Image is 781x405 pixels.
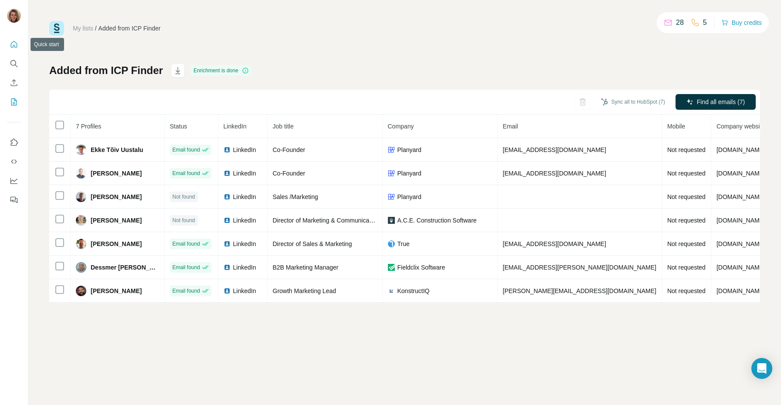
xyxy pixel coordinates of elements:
img: company-logo [388,170,395,177]
span: Email found [173,169,200,177]
span: [DOMAIN_NAME] [716,193,765,200]
span: B2B Marketing Manager [273,264,339,271]
span: Dessmer [PERSON_NAME] [91,263,159,272]
span: LinkedIn [233,240,256,248]
li: / [95,24,97,33]
span: Mobile [667,123,685,130]
img: Avatar [76,145,86,155]
span: [DOMAIN_NAME] [716,170,765,177]
span: Planyard [397,145,421,154]
img: LinkedIn logo [224,193,231,200]
a: My lists [73,25,93,32]
span: Growth Marketing Lead [273,287,336,294]
span: [EMAIL_ADDRESS][DOMAIN_NAME] [503,240,606,247]
span: Company [388,123,414,130]
span: Email found [173,263,200,271]
img: LinkedIn logo [224,170,231,177]
img: company-logo [388,287,395,294]
button: Search [7,56,21,71]
span: LinkedIn [224,123,247,130]
button: Find all emails (7) [676,94,756,110]
span: Company website [716,123,765,130]
span: Co-Founder [273,146,306,153]
img: company-logo [388,240,395,247]
span: [EMAIL_ADDRESS][PERSON_NAME][DOMAIN_NAME] [503,264,656,271]
img: Avatar [7,9,21,23]
span: Email found [173,287,200,295]
button: My lists [7,94,21,110]
span: Director of Sales & Marketing [273,240,352,247]
span: [PERSON_NAME] [91,216,142,225]
span: Job title [273,123,294,130]
button: Sync all to HubSpot (7) [595,95,671,108]
span: LinkedIn [233,145,256,154]
span: Not requested [667,146,706,153]
span: Email [503,123,518,130]
div: Enrichment is done [191,65,251,76]
img: Avatar [76,262,86,273]
img: LinkedIn logo [224,146,231,153]
span: True [397,240,410,248]
span: Not found [173,216,195,224]
button: Use Surfe API [7,154,21,169]
span: LinkedIn [233,263,256,272]
img: Avatar [76,286,86,296]
span: Director of Marketing & Communications [273,217,382,224]
span: Email found [173,146,200,154]
h1: Added from ICP Finder [49,64,163,78]
span: [EMAIL_ADDRESS][DOMAIN_NAME] [503,170,606,177]
span: Status [170,123,187,130]
div: Added from ICP Finder [98,24,161,33]
div: Open Intercom Messenger [751,358,772,379]
span: Not requested [667,217,706,224]
span: [PERSON_NAME] [91,192,142,201]
span: [DOMAIN_NAME] [716,240,765,247]
span: LinkedIn [233,216,256,225]
span: LinkedIn [233,169,256,178]
button: Feedback [7,192,21,208]
button: Buy credits [721,17,762,29]
span: Not requested [667,240,706,247]
span: Planyard [397,192,421,201]
img: LinkedIn logo [224,217,231,224]
span: Sales /Marketing [273,193,318,200]
span: Not requested [667,193,706,200]
img: LinkedIn logo [224,264,231,271]
button: Use Surfe on LinkedIn [7,135,21,150]
img: Avatar [76,168,86,179]
span: Email found [173,240,200,248]
span: [PERSON_NAME] [91,287,142,295]
img: Surfe Logo [49,21,64,36]
span: KonstructIQ [397,287,430,295]
span: Not requested [667,170,706,177]
span: [DOMAIN_NAME] [716,146,765,153]
span: [PERSON_NAME] [91,240,142,248]
span: LinkedIn [233,287,256,295]
span: [EMAIL_ADDRESS][DOMAIN_NAME] [503,146,606,153]
span: A.C.E. Construction Software [397,216,477,225]
span: 7 Profiles [76,123,101,130]
img: LinkedIn logo [224,240,231,247]
img: Avatar [76,192,86,202]
span: [PERSON_NAME] [91,169,142,178]
span: Not found [173,193,195,201]
span: Find all emails (7) [697,98,745,106]
span: Ekke Tõiv Uustalu [91,145,143,154]
span: Planyard [397,169,421,178]
span: [DOMAIN_NAME] [716,217,765,224]
img: LinkedIn logo [224,287,231,294]
img: company-logo [388,217,395,224]
img: company-logo [388,264,395,271]
span: Not requested [667,287,706,294]
p: 28 [676,17,684,28]
button: Enrich CSV [7,75,21,91]
span: Not requested [667,264,706,271]
span: LinkedIn [233,192,256,201]
img: company-logo [388,193,395,200]
span: [DOMAIN_NAME] [716,287,765,294]
img: Avatar [76,239,86,249]
img: company-logo [388,146,395,153]
button: Quick start [7,37,21,52]
span: [PERSON_NAME][EMAIL_ADDRESS][DOMAIN_NAME] [503,287,656,294]
span: Co-Founder [273,170,306,177]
